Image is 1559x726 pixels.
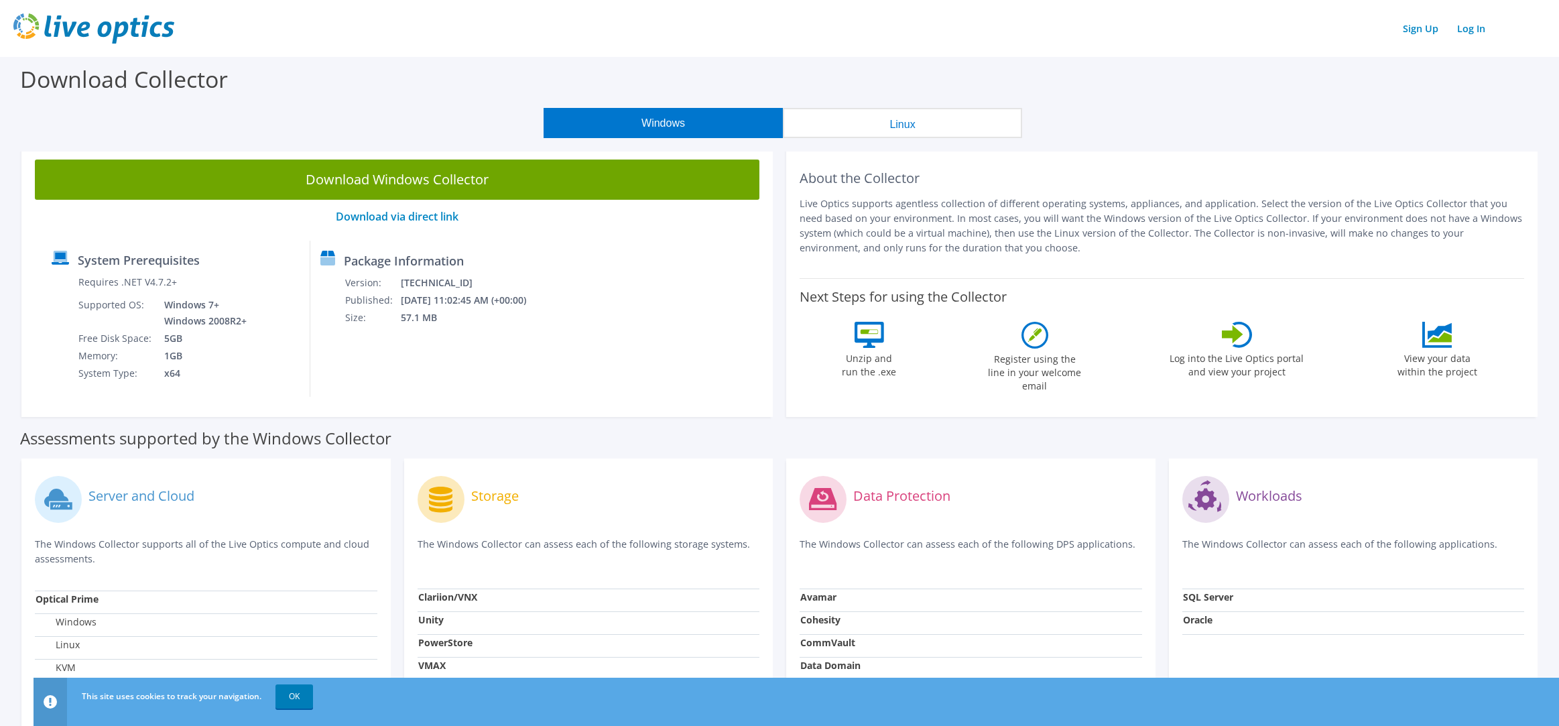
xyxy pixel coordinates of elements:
[418,659,446,672] strong: VMAX
[20,64,228,95] label: Download Collector
[985,349,1085,393] label: Register using the line in your welcome email
[800,196,1524,255] p: Live Optics supports agentless collection of different operating systems, appliances, and applica...
[800,537,1142,564] p: The Windows Collector can assess each of the following DPS applications.
[154,330,249,347] td: 5GB
[13,13,174,44] img: live_optics_svg.svg
[20,432,391,445] label: Assessments supported by the Windows Collector
[154,347,249,365] td: 1GB
[35,160,759,200] a: Download Windows Collector
[345,292,400,309] td: Published:
[275,684,313,709] a: OK
[471,489,519,503] label: Storage
[544,108,783,138] button: Windows
[344,254,464,267] label: Package Information
[1169,348,1304,379] label: Log into the Live Optics portal and view your project
[345,274,400,292] td: Version:
[418,613,444,626] strong: Unity
[78,365,154,382] td: System Type:
[800,289,1007,305] label: Next Steps for using the Collector
[78,253,200,267] label: System Prerequisites
[400,274,544,292] td: [TECHNICAL_ID]
[88,489,194,503] label: Server and Cloud
[78,296,154,330] td: Supported OS:
[78,330,154,347] td: Free Disk Space:
[1389,348,1485,379] label: View your data within the project
[36,661,76,674] label: KVM
[800,659,861,672] strong: Data Domain
[400,309,544,326] td: 57.1 MB
[336,209,458,224] a: Download via direct link
[1183,613,1212,626] strong: Oracle
[418,636,473,649] strong: PowerStore
[418,537,760,564] p: The Windows Collector can assess each of the following storage systems.
[1450,19,1492,38] a: Log In
[1182,537,1525,564] p: The Windows Collector can assess each of the following applications.
[1183,591,1233,603] strong: SQL Server
[154,296,249,330] td: Windows 7+ Windows 2008R2+
[838,348,900,379] label: Unzip and run the .exe
[418,591,477,603] strong: Clariion/VNX
[1236,489,1302,503] label: Workloads
[800,591,836,603] strong: Avamar
[800,170,1524,186] h2: About the Collector
[82,690,261,702] span: This site uses cookies to track your navigation.
[35,537,377,566] p: The Windows Collector supports all of the Live Optics compute and cloud assessments.
[853,489,950,503] label: Data Protection
[36,615,97,629] label: Windows
[78,347,154,365] td: Memory:
[800,636,855,649] strong: CommVault
[783,108,1022,138] button: Linux
[1396,19,1445,38] a: Sign Up
[78,276,177,289] label: Requires .NET V4.7.2+
[800,613,840,626] strong: Cohesity
[36,593,99,605] strong: Optical Prime
[36,638,80,652] label: Linux
[154,365,249,382] td: x64
[400,292,544,309] td: [DATE] 11:02:45 AM (+00:00)
[345,309,400,326] td: Size:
